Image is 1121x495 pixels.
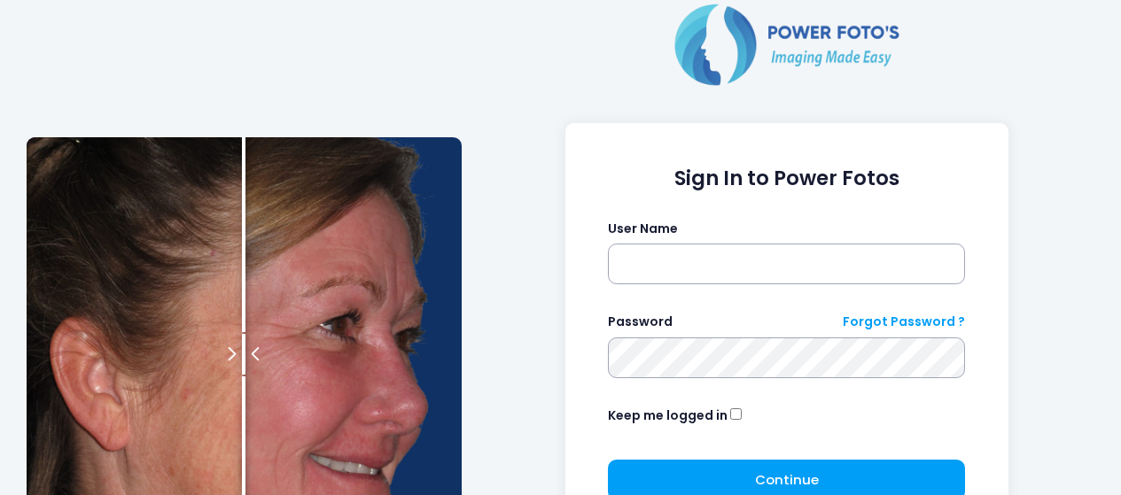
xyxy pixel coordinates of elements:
[608,220,678,238] label: User Name
[843,313,965,331] a: Forgot Password ?
[755,470,819,489] span: Continue
[608,313,673,331] label: Password
[608,406,728,425] label: Keep me logged in
[608,166,965,190] h1: Sign In to Power Fotos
